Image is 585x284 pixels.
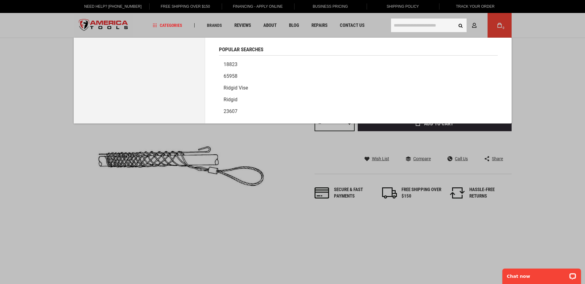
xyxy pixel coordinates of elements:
[498,265,585,284] iframe: LiveChat chat widget
[150,21,185,30] a: Categories
[204,21,225,30] a: Brands
[219,82,498,94] a: Ridgid vise
[219,59,498,70] a: 18823
[219,94,498,106] a: Ridgid
[153,23,182,27] span: Categories
[219,106,498,117] a: 23607
[207,23,222,27] span: Brands
[219,47,263,52] span: Popular Searches
[455,19,467,31] button: Search
[219,70,498,82] a: 65958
